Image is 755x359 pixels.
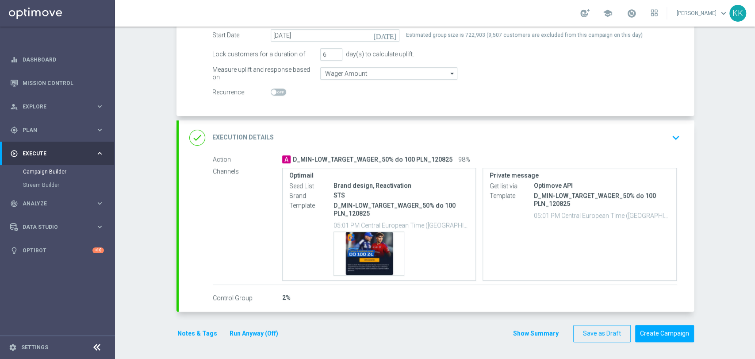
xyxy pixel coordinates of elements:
[490,172,670,179] label: Private message
[10,150,18,158] i: play_circle_outline
[21,345,48,350] a: Settings
[293,156,452,164] span: D_MIN-LOW_TARGET_WAGER_50% do 100 PLN_120825
[676,7,729,20] a: [PERSON_NAME]keyboard_arrow_down
[96,126,104,134] i: keyboard_arrow_right
[189,129,683,146] div: done Execution Details keyboard_arrow_down
[10,150,96,158] div: Execute
[289,172,469,179] label: Optimail
[282,293,677,302] div: 2%
[10,127,104,134] button: gps_fixed Plan keyboard_arrow_right
[10,56,18,64] i: equalizer
[23,71,104,95] a: Mission Control
[534,211,670,220] p: 05:01 PM Central European Time ([GEOGRAPHIC_DATA]) (UTC +02:00)
[176,328,218,339] button: Notes & Tags
[213,168,282,176] label: Channels
[23,181,92,189] a: Stream Builder
[282,155,291,163] span: A
[189,130,205,146] i: done
[10,56,104,63] button: equalizer Dashboard
[333,181,469,190] div: Brand design, Reactivation
[668,129,683,146] button: keyboard_arrow_down
[10,200,18,208] i: track_changes
[333,220,469,229] p: 05:01 PM Central European Time (Warsaw) (UTC +02:00)
[406,29,643,42] div: Estimated group size is 722,903 (9,507 customers are excluded from this campaign on this day)
[96,102,104,111] i: keyboard_arrow_right
[213,294,282,302] label: Control Group
[10,126,18,134] i: gps_fixed
[534,181,670,190] div: Optimove API
[10,224,104,231] button: Data Studio keyboard_arrow_right
[10,239,104,262] div: Optibot
[212,67,316,80] div: Measure uplift and response based on
[10,247,104,254] button: lightbulb Optibot +10
[23,104,96,109] span: Explore
[96,223,104,231] i: keyboard_arrow_right
[448,68,457,79] i: arrow_drop_down
[213,156,282,164] label: Action
[333,201,469,217] p: D_MIN-LOW_TARGET_WAGER_50% do 100 PLN_120825
[10,103,96,111] div: Explore
[10,247,18,255] i: lightbulb
[10,103,104,110] button: person_search Explore keyboard_arrow_right
[289,192,333,200] label: Brand
[212,48,316,61] div: Lock customers for a duration of
[342,50,414,58] div: day(s) to calculate uplift.
[729,5,746,22] div: KK
[603,8,613,18] span: school
[212,29,271,42] div: Start Date
[289,182,333,190] label: Seed List
[96,149,104,158] i: keyboard_arrow_right
[212,133,274,142] h2: Execution Details
[96,199,104,208] i: keyboard_arrow_right
[229,328,279,339] button: Run Anyway (Off)
[10,71,104,95] div: Mission Control
[10,223,96,231] div: Data Studio
[10,150,104,157] button: play_circle_outline Execute keyboard_arrow_right
[10,200,96,208] div: Analyze
[635,325,694,342] button: Create Campaign
[212,86,271,99] div: Recurrence
[490,192,534,200] label: Template
[534,192,670,208] p: D_MIN-LOW_TARGET_WAGER_50% do 100 PLN_120825
[10,48,104,71] div: Dashboard
[10,80,104,87] button: Mission Control
[458,156,470,164] span: 98%
[10,200,104,207] button: track_changes Analyze keyboard_arrow_right
[513,328,559,339] button: Show Summary
[719,8,728,18] span: keyboard_arrow_down
[23,168,92,175] a: Campaign Builder
[23,151,96,156] span: Execute
[23,127,96,133] span: Plan
[669,131,682,144] i: keyboard_arrow_down
[490,182,534,190] label: Get list via
[23,178,114,192] div: Stream Builder
[23,224,96,230] span: Data Studio
[373,29,399,39] i: [DATE]
[23,239,92,262] a: Optibot
[92,247,104,253] div: +10
[10,103,18,111] i: person_search
[23,201,96,206] span: Analyze
[23,48,104,71] a: Dashboard
[9,344,17,351] i: settings
[289,201,333,209] label: Template
[333,191,469,200] div: STS
[573,325,631,342] button: Save as Draft
[23,165,114,178] div: Campaign Builder
[10,126,96,134] div: Plan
